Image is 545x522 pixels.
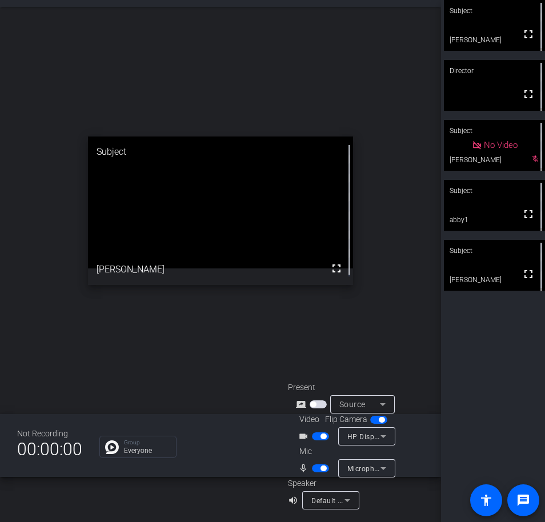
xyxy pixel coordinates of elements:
span: Video [299,413,319,425]
mat-icon: message [516,493,530,507]
div: Subject [444,180,545,202]
mat-icon: fullscreen [522,87,535,101]
span: Default - Speakers (HP E24m G4 USB Audio) (03f0:0386) [311,496,501,505]
p: Everyone [124,447,170,454]
div: Mic [288,445,402,457]
div: Subject [444,120,545,142]
mat-icon: videocam_outline [298,429,312,443]
span: Flip Camera [325,413,367,425]
div: Director [444,60,545,82]
div: Subject [444,240,545,262]
mat-icon: volume_up [288,493,302,507]
mat-icon: fullscreen [330,262,343,275]
p: Group [124,440,170,445]
mat-icon: screen_share_outline [296,397,310,411]
div: Not Recording [17,428,82,440]
mat-icon: mic_none [298,461,312,475]
mat-icon: accessibility [479,493,493,507]
span: HP Display Camera (0408:5458) [347,432,456,441]
mat-icon: fullscreen [522,267,535,281]
span: No Video [484,140,518,150]
mat-icon: fullscreen [522,207,535,221]
div: Present [288,382,402,393]
img: Chat Icon [105,440,119,454]
div: Subject [88,136,352,167]
span: Source [339,400,366,409]
div: Speaker [288,477,356,489]
span: 00:00:00 [17,435,82,463]
mat-icon: fullscreen [522,27,535,41]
